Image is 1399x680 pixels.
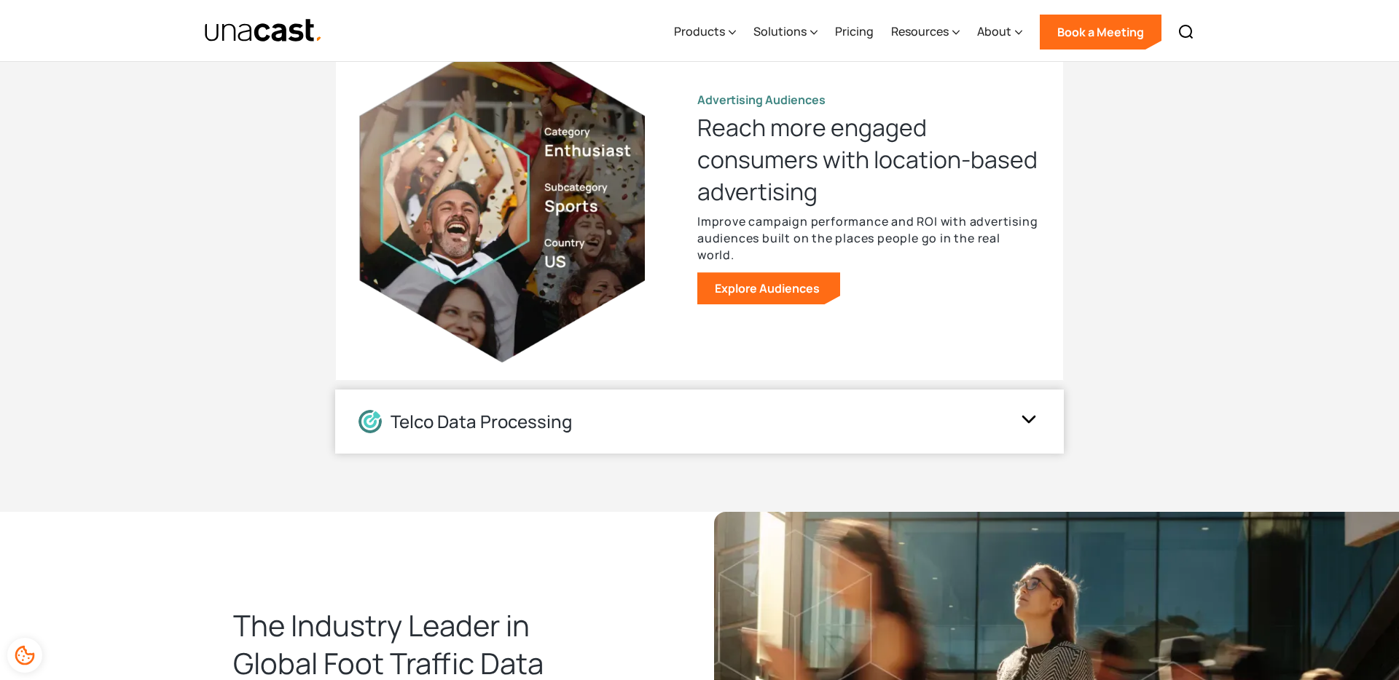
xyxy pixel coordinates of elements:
div: Products [674,2,736,62]
p: Improve campaign performance and ROI with advertising audiences built on the places people go in ... [697,213,1040,264]
img: Unacast text logo [204,18,323,44]
a: Book a Meeting [1040,15,1161,50]
div: About [977,23,1011,40]
img: Location Data Processing icon [358,410,382,433]
img: Advertising Audiences at a sporting event [359,33,645,363]
img: Search icon [1177,23,1195,41]
div: Resources [891,23,949,40]
div: Products [674,23,725,40]
h3: Reach more engaged consumers with location-based advertising [697,111,1040,207]
div: Telco Data Processing [391,411,572,432]
div: Solutions [753,23,807,40]
div: Solutions [753,2,818,62]
strong: Advertising Audiences [697,92,826,108]
a: home [204,18,323,44]
div: About [977,2,1022,62]
div: Resources [891,2,960,62]
div: Cookie Preferences [7,638,42,673]
a: Pricing [835,2,874,62]
a: Explore Audiences [697,272,840,304]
